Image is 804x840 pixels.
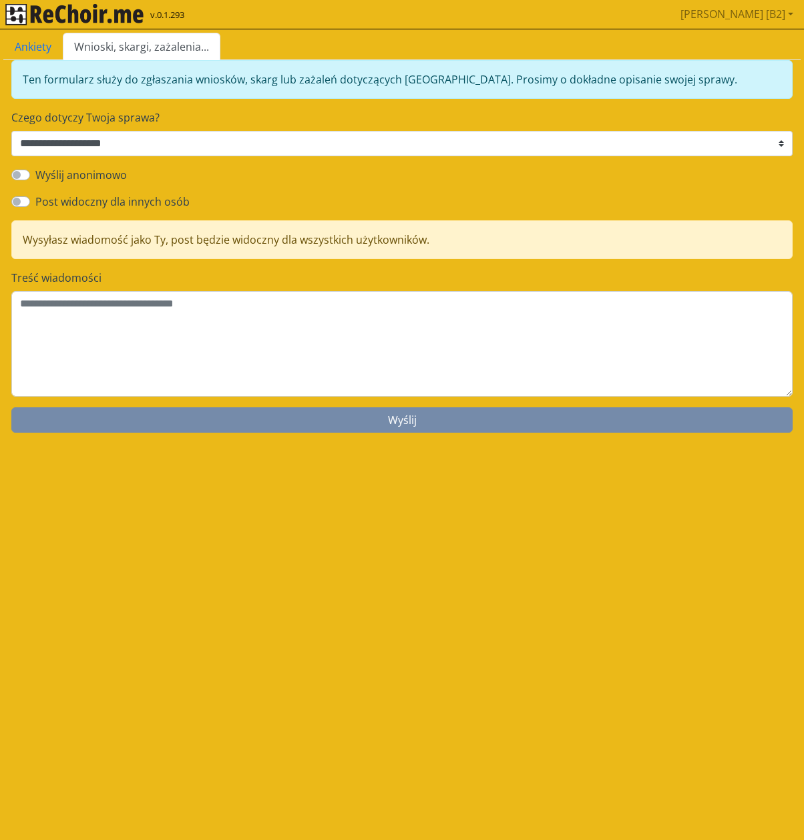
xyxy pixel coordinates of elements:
img: rekłajer mi [5,4,144,25]
div: Wysyłasz wiadomość jako Ty, post będzie widoczny dla wszystkich użytkowników. [11,220,793,259]
div: Ten formularz służy do zgłaszania wniosków, skarg lub zażaleń dotyczących [GEOGRAPHIC_DATA]. Pros... [11,60,793,99]
button: Wyślij [11,407,793,433]
label: Czego dotyczy Twoja sprawa? [11,110,793,126]
a: Wnioski, skargi, zażalenia... [63,33,220,61]
a: Ankiety [3,33,63,61]
label: Treść wiadomości [11,270,793,286]
label: Post widoczny dla innych osób [35,194,190,210]
span: v.0.1.293 [150,9,184,22]
a: [PERSON_NAME] [B2] [675,1,799,27]
label: Wyślij anonimowo [35,167,127,183]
